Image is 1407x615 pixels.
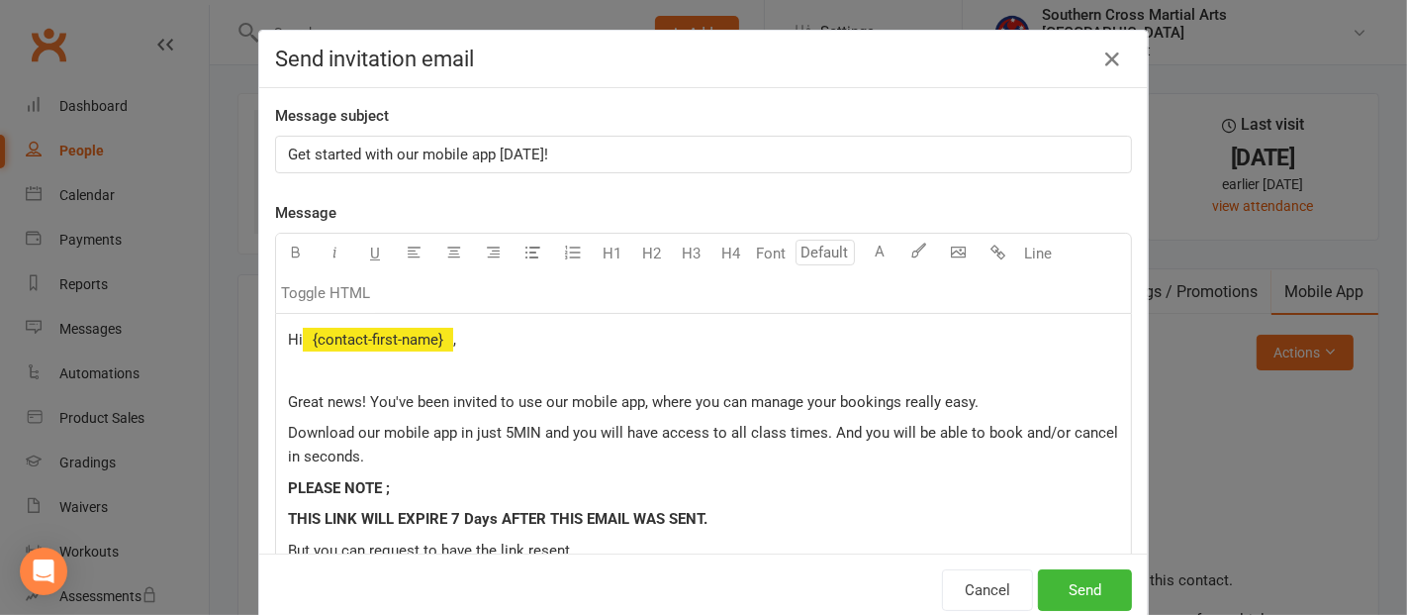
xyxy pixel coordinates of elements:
span: THIS LINK WILL EXPIRE 7 Days AFTER THIS EMAIL WAS SENT. [288,510,707,528]
button: H4 [711,234,751,273]
span: , [453,331,456,349]
span: Download our mobile app in just 5MIN and you will have access to all class times. And you will be... [288,424,1122,465]
span: Hi [288,331,303,349]
button: H1 [593,234,632,273]
span: U [370,245,380,262]
button: U [355,234,395,273]
button: H2 [632,234,672,273]
span: Get started with our mobile app [DATE]! [288,146,548,163]
button: Send [1038,569,1132,611]
button: Font [751,234,791,273]
button: Cancel [942,569,1033,611]
button: A [860,234,899,273]
button: Close [1096,44,1128,75]
h4: Send invitation email [275,47,1132,71]
label: Message subject [275,104,389,128]
span: But you can request to have the link resent. [288,542,574,560]
span: Great news! You've been invited to use our mobile app, where you can manage your bookings really ... [288,393,979,411]
span: PLEASE NOTE ; [288,479,390,497]
button: Line [1018,234,1058,273]
div: Open Intercom Messenger [20,548,67,595]
label: Message [275,201,336,225]
button: H3 [672,234,711,273]
button: Toggle HTML [276,273,375,313]
input: Default [796,240,855,265]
